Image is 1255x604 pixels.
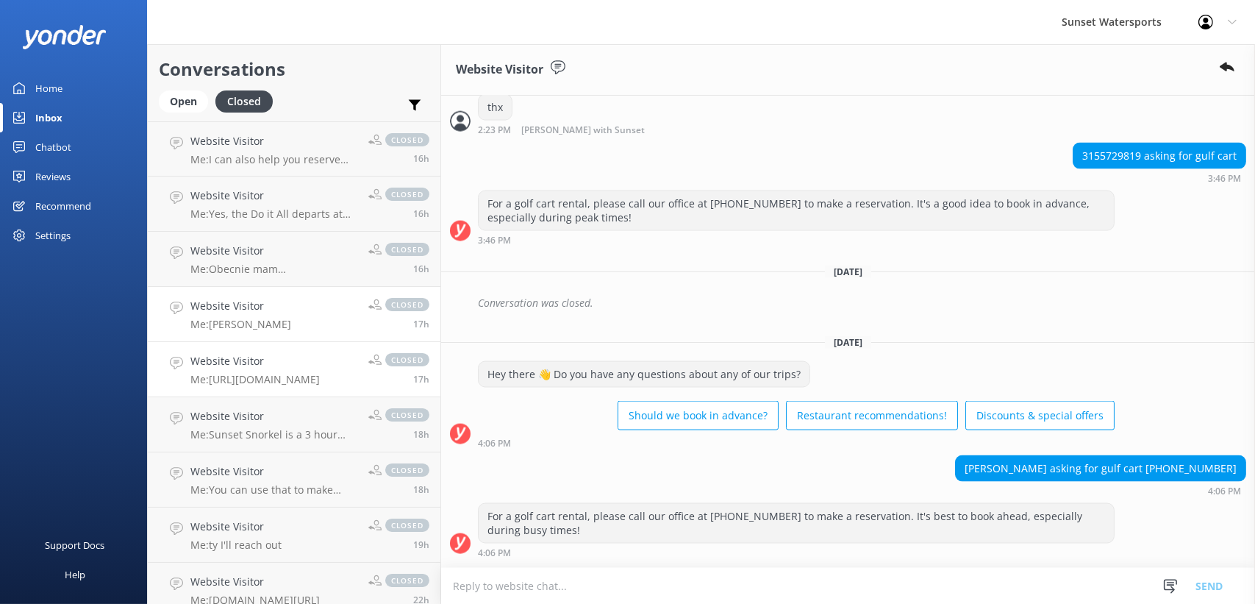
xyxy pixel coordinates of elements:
div: 2025-09-01T12:55:51.336 [450,291,1246,316]
h4: Website Visitor [190,463,357,480]
span: [DATE] [825,266,871,278]
h4: Website Visitor [190,133,357,149]
strong: 4:06 PM [1208,487,1241,496]
a: Website VisitorMe:Yes, the Do it All departs at 10:00. We have Jetski Tours, Parasail, and the Sn... [148,177,440,232]
p: Me: Sunset Snorkel is a 3 hour trip, we go to 2 different locations to [GEOGRAPHIC_DATA], include... [190,428,357,441]
span: closed [385,133,429,146]
div: Open [159,90,208,113]
h4: Website Visitor [190,353,320,369]
button: Discounts & special offers [965,401,1115,430]
div: Sep 03 2025 03:06pm (UTC -05:00) America/Cancun [478,438,1115,448]
p: Me: Obecnie mam zarezerwowanych tylko 11 osób na tę wycieczkę [190,263,357,276]
div: For a golf cart rental, please call our office at [PHONE_NUMBER] to make a reservation. It's a go... [479,191,1114,230]
p: Me: ty I'll reach out [190,539,282,552]
h4: Website Visitor [190,243,357,259]
div: Recommend [35,191,91,221]
img: yonder-white-logo.png [22,25,107,49]
a: Closed [215,93,280,109]
a: Website VisitorMe:I can also help you reserve your tour at no upfront charge if you prefer to pay... [148,121,440,177]
h4: Website Visitor [190,574,320,590]
a: Website VisitorMe:[PERSON_NAME]closed17h [148,287,440,342]
div: 3155729819 asking for gulf cart [1073,143,1245,168]
button: Restaurant recommendations! [786,401,958,430]
h4: Website Visitor [190,298,291,314]
a: Website VisitorMe:Sunset Snorkel is a 3 hour trip, we go to 2 different locations to [GEOGRAPHIC_... [148,397,440,452]
div: Settings [35,221,71,250]
div: [PERSON_NAME] asking for gulf cart [PHONE_NUMBER] [956,456,1245,481]
div: Aug 31 2025 02:46pm (UTC -05:00) America/Cancun [1073,173,1246,183]
strong: 2:23 PM [478,126,511,135]
span: Sep 03 2025 02:04pm (UTC -05:00) America/Cancun [413,428,429,441]
span: Sep 03 2025 01:40pm (UTC -05:00) America/Cancun [413,483,429,496]
strong: 4:06 PM [478,439,511,448]
a: Open [159,93,215,109]
div: For a golf cart rental, please call our office at [PHONE_NUMBER] to make a reservation. It's best... [479,504,1114,543]
span: closed [385,463,429,477]
div: Aug 31 2025 02:46pm (UTC -05:00) America/Cancun [478,235,1115,245]
p: Me: [PERSON_NAME] [190,318,291,331]
div: Closed [215,90,273,113]
span: Sep 03 2025 03:23pm (UTC -05:00) America/Cancun [413,263,429,275]
span: [PERSON_NAME] with Sunset [521,126,645,135]
div: Aug 31 2025 01:23pm (UTC -05:00) America/Cancun [478,124,693,135]
div: thx [479,95,512,120]
h2: Conversations [159,55,429,83]
strong: 3:46 PM [1208,174,1241,183]
span: closed [385,519,429,532]
span: closed [385,408,429,422]
strong: 3:46 PM [478,236,511,245]
a: Website VisitorMe:[URL][DOMAIN_NAME]closed17h [148,342,440,397]
a: Website VisitorMe:Obecnie mam zarezerwowanych tylko 11 osób na tę wycieczkęclosed16h [148,232,440,287]
span: Sep 03 2025 02:47pm (UTC -05:00) America/Cancun [413,373,429,386]
p: Me: Yes, the Do it All departs at 10:00. We have Jetski Tours, Parasail, and the Snorkel trips av... [190,207,357,221]
div: Conversation was closed. [478,291,1246,316]
div: Support Docs [46,530,105,560]
span: [DATE] [825,336,871,349]
a: Website VisitorMe:You can use that to make your reservation- if you are ok with standard cancella... [148,452,440,508]
p: Me: [URL][DOMAIN_NAME] [190,373,320,386]
span: closed [385,243,429,256]
p: Me: I can also help you reserve your tour at no upfront charge if you prefer to pay at check in [190,153,357,166]
a: Website VisitorMe:ty I'll reach outclosed19h [148,508,440,563]
button: Should we book in advance? [618,401,779,430]
strong: 4:06 PM [478,549,511,558]
span: closed [385,574,429,587]
p: Me: You can use that to make your reservation- if you are ok with standard cancellation where we ... [190,483,357,497]
div: Sep 03 2025 03:06pm (UTC -05:00) America/Cancun [478,547,1115,558]
div: Reviews [35,162,71,191]
span: Sep 03 2025 03:25pm (UTC -05:00) America/Cancun [413,207,429,220]
h4: Website Visitor [190,188,357,204]
span: closed [385,353,429,366]
h4: Website Visitor [190,519,282,535]
span: Sep 03 2025 12:49pm (UTC -05:00) America/Cancun [413,539,429,551]
h3: Website Visitor [456,60,543,79]
div: Home [35,74,62,103]
span: Sep 03 2025 03:12pm (UTC -05:00) America/Cancun [413,318,429,330]
span: Sep 03 2025 04:03pm (UTC -05:00) America/Cancun [413,152,429,165]
div: Hey there 👋 Do you have any questions about any of our trips? [479,362,809,387]
div: Sep 03 2025 03:06pm (UTC -05:00) America/Cancun [955,486,1246,496]
span: closed [385,188,429,201]
div: Inbox [35,103,62,132]
div: Help [65,560,85,589]
div: Chatbot [35,132,71,162]
span: closed [385,298,429,311]
h4: Website Visitor [190,408,357,424]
